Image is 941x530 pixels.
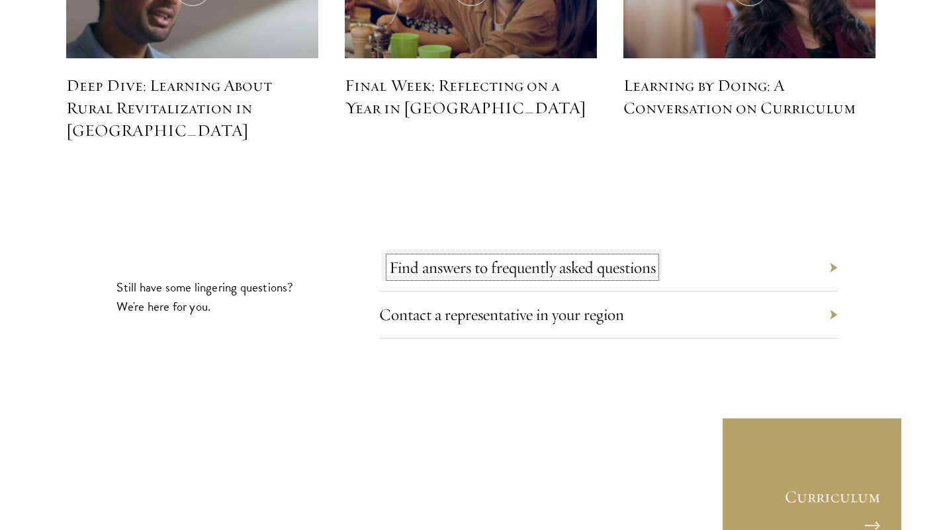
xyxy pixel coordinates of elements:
a: Find answers to frequently asked questions [389,257,656,278]
p: Still have some lingering questions? We're here for you. [116,278,295,316]
h5: Final Week: Reflecting on a Year in [GEOGRAPHIC_DATA] [345,74,597,119]
h5: Learning by Doing: A Conversation on Curriculum [623,74,875,119]
a: Contact a representative in your region [379,304,624,325]
h5: Deep Dive: Learning About Rural Revitalization in [GEOGRAPHIC_DATA] [66,74,318,142]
